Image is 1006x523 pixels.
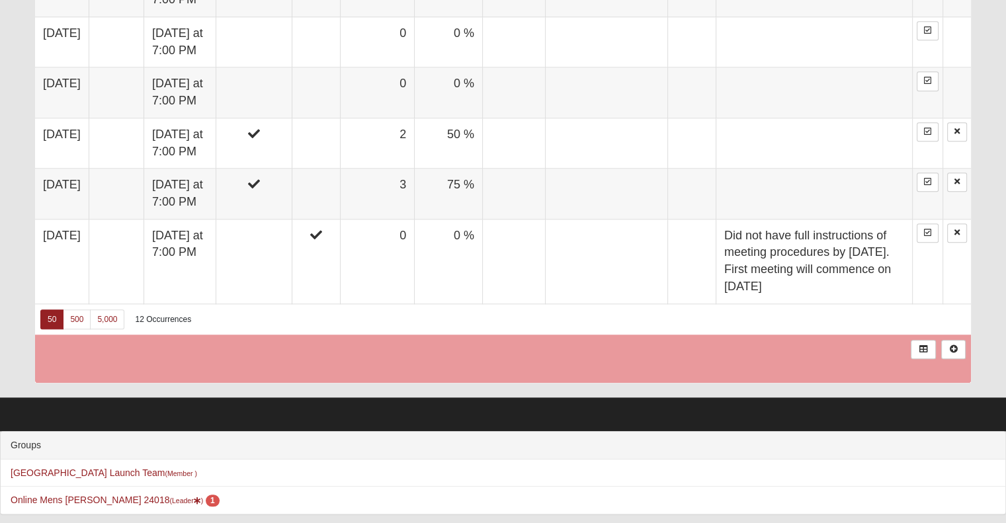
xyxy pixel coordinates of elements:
a: Online Mens [PERSON_NAME] 24018(Leader) 1 [11,495,220,505]
div: 12 Occurrences [135,314,191,325]
span: number of pending members [206,495,220,506]
td: 75 % [415,169,483,219]
a: Enter Attendance [917,173,939,192]
a: Enter Attendance [917,71,939,91]
td: [DATE] at 7:00 PM [144,17,216,67]
td: [DATE] at 7:00 PM [144,169,216,219]
td: 50 % [415,118,483,168]
div: Groups [1,432,1005,460]
td: 0 % [415,17,483,67]
a: [GEOGRAPHIC_DATA] Launch Team(Member ) [11,467,197,478]
td: 0 [340,219,414,303]
small: (Member ) [165,469,196,477]
td: [DATE] [35,118,89,168]
td: 3 [340,169,414,219]
td: [DATE] at 7:00 PM [144,118,216,168]
a: Delete [947,223,967,243]
td: [DATE] [35,219,89,303]
td: [DATE] [35,17,89,67]
td: 0 [340,67,414,118]
a: Delete [947,173,967,192]
a: 5,000 [90,309,124,329]
td: [DATE] [35,67,89,118]
td: 2 [340,118,414,168]
td: [DATE] [35,169,89,219]
small: (Leader ) [169,497,203,504]
td: 0 [340,17,414,67]
a: Export to Excel [911,340,935,359]
a: 500 [63,309,91,329]
td: Did not have full instructions of meeting procedures by [DATE]. First meeting will commence on [D... [716,219,912,303]
a: Delete [947,122,967,141]
a: Enter Attendance [917,21,939,40]
a: Alt+N [941,340,966,359]
a: 50 [40,309,63,329]
a: Enter Attendance [917,122,939,141]
a: Enter Attendance [917,223,939,243]
td: 0 % [415,219,483,303]
td: [DATE] at 7:00 PM [144,219,216,303]
td: [DATE] at 7:00 PM [144,67,216,118]
td: 0 % [415,67,483,118]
